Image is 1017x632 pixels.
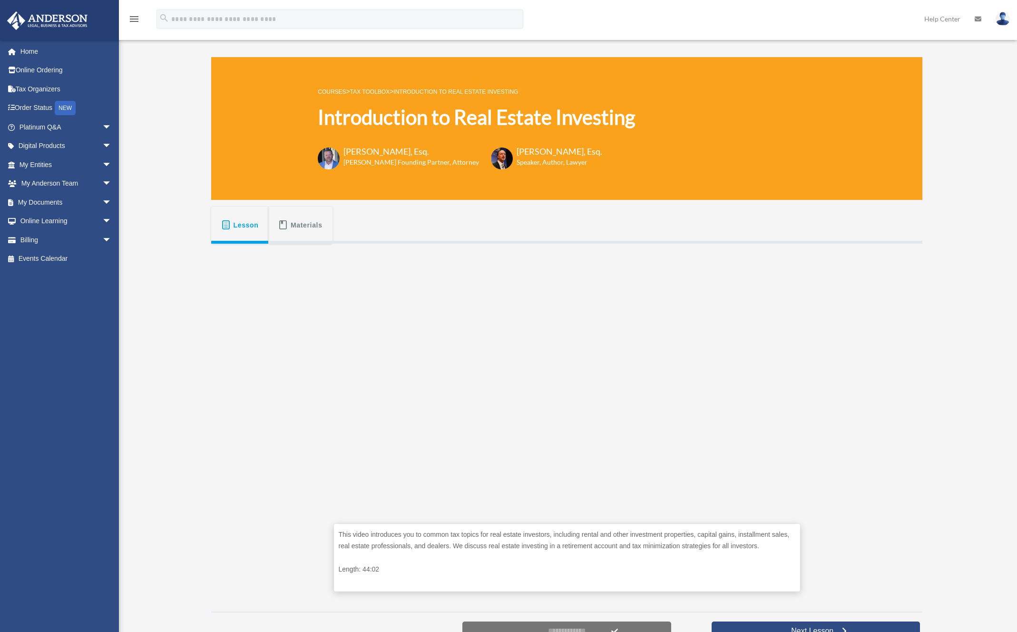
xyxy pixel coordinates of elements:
a: Digital Productsarrow_drop_down [7,137,126,156]
span: arrow_drop_down [102,212,121,231]
p: Length: 44:02 [339,563,795,575]
div: NEW [55,101,76,115]
span: arrow_drop_down [102,174,121,194]
a: Tax Toolbox [350,89,390,95]
a: COURSES [318,89,346,95]
img: Anderson Advisors Platinum Portal [4,11,90,30]
span: arrow_drop_down [102,193,121,212]
a: Home [7,42,126,61]
a: Events Calendar [7,249,126,268]
a: My Entitiesarrow_drop_down [7,155,126,174]
iframe: Introduction to Real Estate Investing [334,257,800,519]
a: My Documentsarrow_drop_down [7,193,126,212]
a: Platinum Q&Aarrow_drop_down [7,118,126,137]
a: Order StatusNEW [7,99,126,118]
a: Billingarrow_drop_down [7,230,126,249]
h3: [PERSON_NAME], Esq. [517,146,602,158]
span: arrow_drop_down [102,230,121,250]
span: Lesson [234,217,259,234]
i: menu [128,13,140,25]
img: Scott-Estill-Headshot.png [491,148,513,169]
img: User Pic [996,12,1010,26]
p: This video introduces you to common tax topics for real estate investors, including rental and ot... [339,529,795,552]
span: arrow_drop_down [102,155,121,175]
a: Introduction to Real Estate Investing [393,89,518,95]
h6: Speaker, Author, Lawyer [517,158,590,167]
img: Toby-circle-head.png [318,148,340,169]
a: Tax Organizers [7,79,126,99]
p: > > [318,86,635,98]
h3: [PERSON_NAME], Esq. [343,146,479,158]
a: Online Learningarrow_drop_down [7,212,126,231]
span: Materials [291,217,323,234]
a: Online Ordering [7,61,126,80]
h1: Introduction to Real Estate Investing [318,103,635,131]
i: search [159,13,169,23]
span: arrow_drop_down [102,137,121,156]
span: arrow_drop_down [102,118,121,137]
a: My Anderson Teamarrow_drop_down [7,174,126,193]
a: menu [128,17,140,25]
h6: [PERSON_NAME] Founding Partner, Attorney [343,158,479,167]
